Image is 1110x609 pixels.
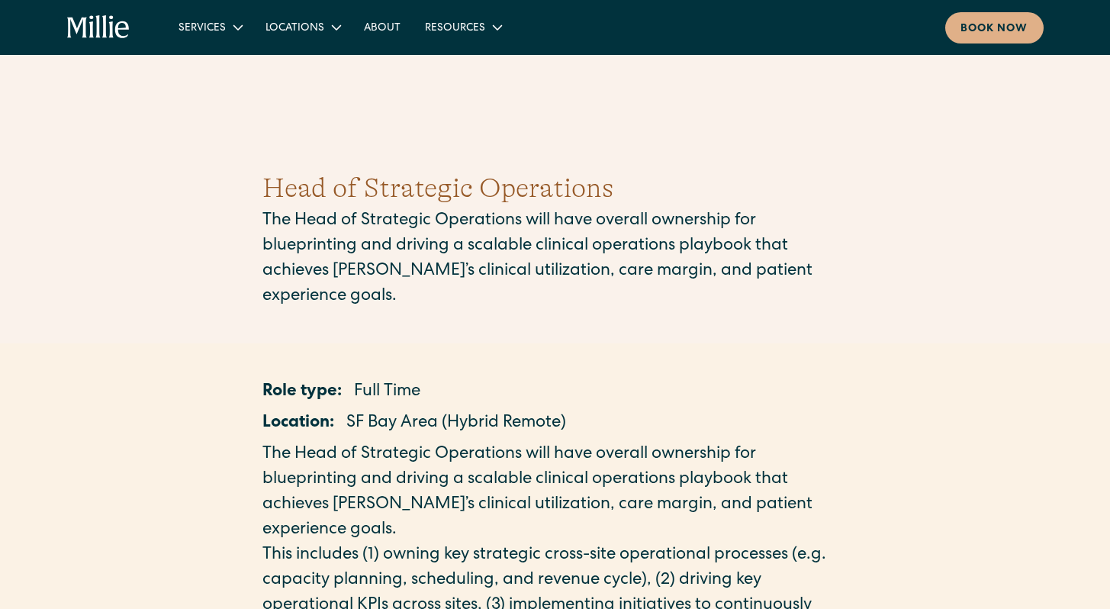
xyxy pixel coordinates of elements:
[265,21,324,37] div: Locations
[413,14,513,40] div: Resources
[179,21,226,37] div: Services
[960,21,1028,37] div: Book now
[945,12,1044,43] a: Book now
[166,14,253,40] div: Services
[262,168,848,209] h1: Head of Strategic Operations
[262,411,334,437] p: Location:
[354,380,420,405] p: Full Time
[253,14,352,40] div: Locations
[425,21,485,37] div: Resources
[262,209,848,310] p: The Head of Strategic Operations will have overall ownership for blueprinting and driving a scala...
[352,14,413,40] a: About
[346,411,566,437] p: SF Bay Area (Hybrid Remote)
[262,380,342,405] p: Role type:
[262,443,848,543] p: The Head of Strategic Operations will have overall ownership for blueprinting and driving a scala...
[67,15,130,40] a: home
